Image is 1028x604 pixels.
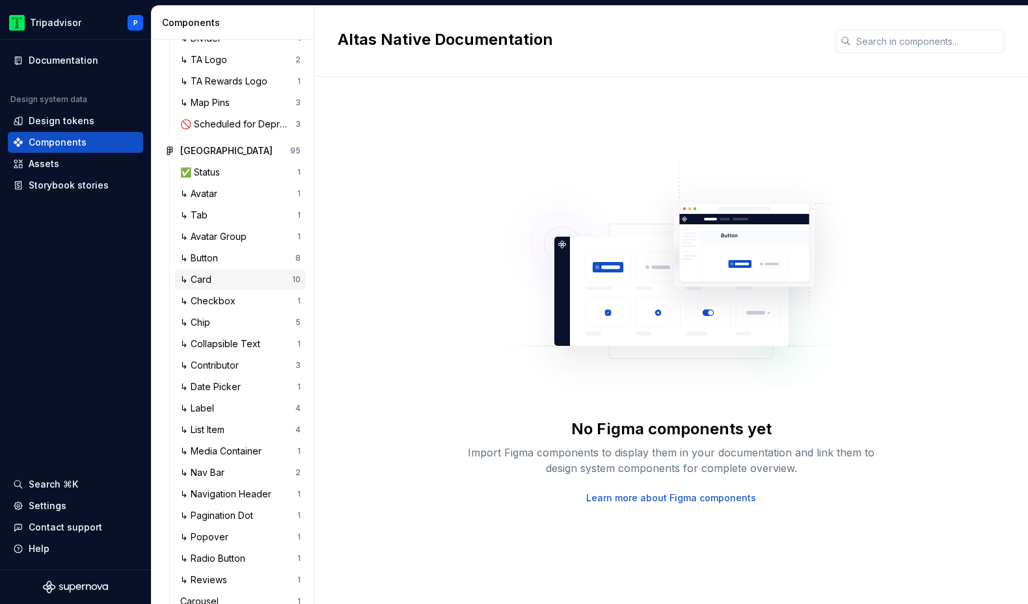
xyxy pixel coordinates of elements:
[43,581,108,594] svg: Supernova Logo
[175,334,306,354] a: ↳ Collapsible Text1
[29,542,49,555] div: Help
[180,295,241,308] div: ↳ Checkbox
[175,162,306,183] a: ✅ Status1
[175,398,306,419] a: ↳ Label4
[180,144,273,157] div: [GEOGRAPHIC_DATA]
[571,419,772,440] div: No Figma components yet
[29,179,109,192] div: Storybook stories
[175,570,306,590] a: ↳ Reviews1
[180,531,234,544] div: ↳ Popover
[295,253,301,263] div: 8
[29,136,87,149] div: Components
[851,29,1005,53] input: Search in components...
[175,49,306,70] a: ↳ TA Logo2
[8,495,143,516] a: Settings
[29,478,78,491] div: Search ⌘K
[175,92,306,113] a: ↳ Map Pins3
[297,231,301,242] div: 1
[8,50,143,71] a: Documentation
[292,274,301,285] div: 10
[180,166,225,179] div: ✅ Status
[8,132,143,153] a: Components
[297,189,301,199] div: 1
[10,94,87,105] div: Design system data
[295,360,301,371] div: 3
[180,187,223,200] div: ↳ Avatar
[180,209,213,222] div: ↳ Tab
[30,16,81,29] div: Tripadvisor
[180,273,217,286] div: ↳ Card
[175,441,306,462] a: ↳ Media Container1
[297,167,301,177] div: 1
[175,484,306,505] a: ↳ Navigation Header1
[180,573,232,586] div: ↳ Reviews
[175,269,306,290] a: ↳ Card10
[8,474,143,495] button: Search ⌘K
[180,445,267,458] div: ↳ Media Container
[175,226,306,247] a: ↳ Avatar Group1
[180,252,223,265] div: ↳ Button
[133,18,138,28] div: P
[297,553,301,564] div: 1
[180,316,215,329] div: ↳ Chip
[175,114,306,135] a: 🚫 Scheduled for Deprecation3
[297,532,301,542] div: 1
[295,467,301,478] div: 2
[175,419,306,440] a: ↳ List Item4
[29,521,102,534] div: Contact support
[297,382,301,392] div: 1
[297,510,301,521] div: 1
[175,291,306,311] a: ↳ Checkbox1
[297,296,301,306] div: 1
[180,552,250,565] div: ↳ Radio Button
[290,146,301,156] div: 95
[295,119,301,129] div: 3
[175,355,306,376] a: ↳ Contributor3
[586,492,756,505] a: Learn more about Figma components
[295,55,301,65] div: 2
[8,153,143,174] a: Assets
[180,337,265,350] div: ↳ Collapsible Text
[175,527,306,547] a: ↳ Popover1
[297,339,301,349] div: 1
[297,489,301,499] div: 1
[180,402,219,415] div: ↳ Label
[175,312,306,333] a: ↳ Chip5
[8,538,143,559] button: Help
[180,380,246,393] div: ↳ Date Picker
[175,376,306,397] a: ↳ Date Picker1
[175,71,306,92] a: ↳ TA Rewards Logo1
[162,16,308,29] div: Components
[297,446,301,456] div: 1
[297,575,301,585] div: 1
[8,517,143,538] button: Contact support
[297,76,301,86] div: 1
[8,175,143,196] a: Storybook stories
[295,98,301,108] div: 3
[180,53,232,66] div: ↳ TA Logo
[175,548,306,569] a: ↳ Radio Button1
[338,29,820,50] h2: Altas Native Documentation
[295,425,301,435] div: 4
[8,111,143,131] a: Design tokens
[29,499,66,512] div: Settings
[180,423,230,436] div: ↳ List Item
[297,210,301,220] div: 1
[9,15,25,31] img: 0ed0e8b8-9446-497d-bad0-376821b19aa5.png
[180,488,277,501] div: ↳ Navigation Header
[180,75,273,88] div: ↳ TA Rewards Logo
[180,509,258,522] div: ↳ Pagination Dot
[175,505,306,526] a: ↳ Pagination Dot1
[180,466,230,479] div: ↳ Nav Bar
[175,205,306,226] a: ↳ Tab1
[175,462,306,483] a: ↳ Nav Bar2
[159,140,306,161] a: [GEOGRAPHIC_DATA]95
[295,317,301,328] div: 5
[463,445,880,476] div: Import Figma components to display them in your documentation and link them to design system comp...
[180,96,235,109] div: ↳ Map Pins
[180,118,295,131] div: 🚫 Scheduled for Deprecation
[29,157,59,170] div: Assets
[180,230,252,243] div: ↳ Avatar Group
[29,54,98,67] div: Documentation
[29,114,94,127] div: Design tokens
